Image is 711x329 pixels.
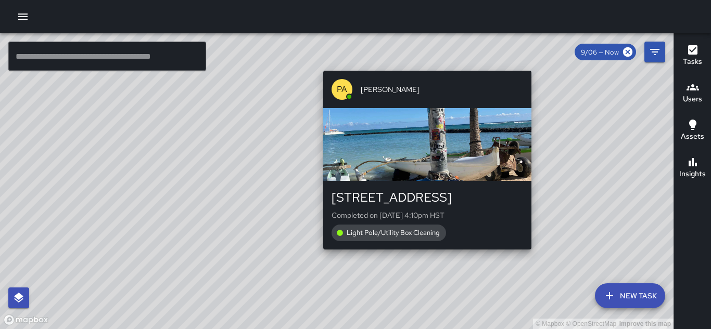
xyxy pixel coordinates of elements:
[332,189,523,206] div: [STREET_ADDRESS]
[674,150,711,187] button: Insights
[323,71,531,249] button: PA[PERSON_NAME][STREET_ADDRESS]Completed on [DATE] 4:10pm HSTLight Pole/Utility Box Cleaning
[337,83,347,96] p: PA
[674,75,711,112] button: Users
[674,112,711,150] button: Assets
[644,42,665,62] button: Filters
[575,44,636,60] div: 9/06 — Now
[679,168,706,180] h6: Insights
[340,228,446,237] span: Light Pole/Utility Box Cleaning
[361,84,523,95] span: [PERSON_NAME]
[683,56,702,68] h6: Tasks
[681,131,704,142] h6: Assets
[332,210,523,220] p: Completed on [DATE] 4:10pm HST
[674,37,711,75] button: Tasks
[595,283,665,308] button: New Task
[575,48,625,57] span: 9/06 — Now
[683,94,702,105] h6: Users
